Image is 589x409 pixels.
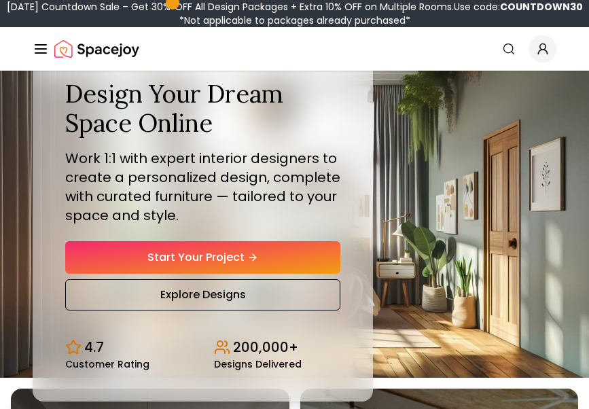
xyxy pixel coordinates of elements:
a: Spacejoy [54,35,139,63]
small: Customer Rating [65,359,149,369]
small: Designs Delivered [214,359,302,369]
p: Work 1:1 with expert interior designers to create a personalized design, complete with curated fu... [65,149,340,225]
p: 4.7 [84,338,104,357]
p: 200,000+ [233,338,298,357]
h1: Design Your Dream Space Online [65,79,340,138]
a: Explore Designs [65,279,340,310]
img: Spacejoy Logo [54,35,139,63]
div: Design stats [65,327,340,369]
a: Start Your Project [65,241,340,274]
span: *Not applicable to packages already purchased* [179,14,410,27]
nav: Global [33,27,556,71]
